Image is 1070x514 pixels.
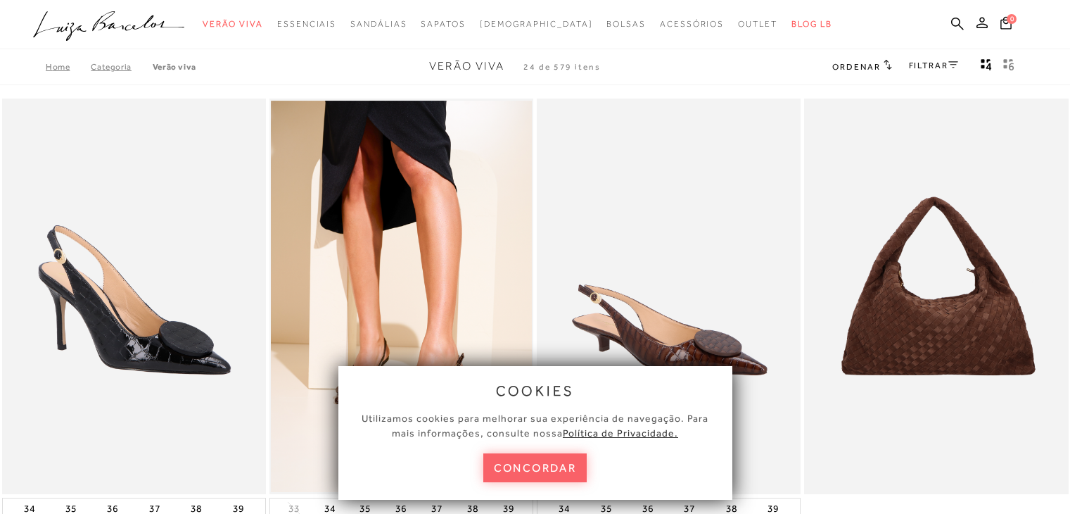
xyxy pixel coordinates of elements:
[4,101,265,493] a: SCARPIN SLINGBACK EM VERNIZ CROCO PRETO COM SALTO ALTO SCARPIN SLINGBACK EM VERNIZ CROCO PRETO CO...
[791,19,832,29] span: BLOG LB
[203,19,263,29] span: Verão Viva
[271,101,532,493] a: SCARPIN SLINGBACK EM VERNIZ CROCO CAFÉ COM SALTO ALTO SCARPIN SLINGBACK EM VERNIZ CROCO CAFÉ COM ...
[606,11,646,37] a: noSubCategoriesText
[660,11,724,37] a: noSubCategoriesText
[421,19,465,29] span: Sapatos
[606,19,646,29] span: Bolsas
[538,101,799,493] a: SCARPIN SLINGBACK EM VERNIZ CROCO CAFÉ COM SALTO BAIXO SCARPIN SLINGBACK EM VERNIZ CROCO CAFÉ COM...
[91,62,152,72] a: Categoria
[421,11,465,37] a: noSubCategoriesText
[271,101,532,493] img: SCARPIN SLINGBACK EM VERNIZ CROCO CAFÉ COM SALTO ALTO
[832,62,880,72] span: Ordenar
[976,58,996,76] button: Mostrar 4 produtos por linha
[909,61,958,70] a: FILTRAR
[153,62,196,72] a: Verão Viva
[738,19,777,29] span: Outlet
[996,15,1016,35] button: 0
[1007,14,1017,24] span: 0
[660,19,724,29] span: Acessórios
[999,58,1019,76] button: gridText6Desc
[277,19,336,29] span: Essenciais
[203,11,263,37] a: noSubCategoriesText
[791,11,832,37] a: BLOG LB
[523,62,601,72] span: 24 de 579 itens
[483,453,587,482] button: concordar
[277,11,336,37] a: noSubCategoriesText
[805,101,1066,493] a: BOLSA HOBO EM CAMURÇA TRESSÊ CAFÉ GRANDE BOLSA HOBO EM CAMURÇA TRESSÊ CAFÉ GRANDE
[4,101,265,493] img: SCARPIN SLINGBACK EM VERNIZ CROCO PRETO COM SALTO ALTO
[538,101,799,493] img: SCARPIN SLINGBACK EM VERNIZ CROCO CAFÉ COM SALTO BAIXO
[563,427,678,439] a: Política de Privacidade.
[350,11,407,37] a: noSubCategoriesText
[480,19,593,29] span: [DEMOGRAPHIC_DATA]
[350,19,407,29] span: Sandálias
[480,11,593,37] a: noSubCategoriesText
[362,413,708,439] span: Utilizamos cookies para melhorar sua experiência de navegação. Para mais informações, consulte nossa
[429,60,504,73] span: Verão Viva
[805,101,1066,493] img: BOLSA HOBO EM CAMURÇA TRESSÊ CAFÉ GRANDE
[496,383,575,399] span: cookies
[738,11,777,37] a: noSubCategoriesText
[46,62,91,72] a: Home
